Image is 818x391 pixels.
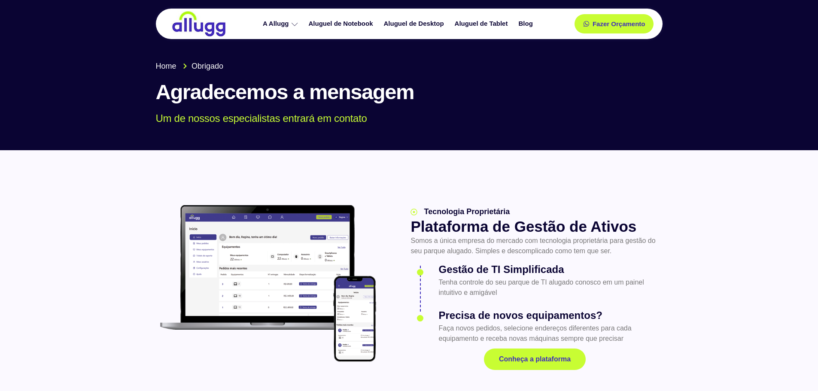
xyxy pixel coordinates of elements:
[171,11,227,37] img: locação de TI é Allugg
[258,16,304,31] a: A Allugg
[514,16,539,31] a: Blog
[411,218,659,236] h2: Plataforma de Gestão de Ativos
[422,206,510,218] span: Tecnologia Proprietária
[189,61,223,72] span: Obrigado
[438,308,659,323] h3: Precisa de novos equipamentos?
[156,201,381,366] img: plataforma allugg
[593,21,645,27] span: Fazer Orçamento
[438,262,659,277] h3: Gestão de TI Simplificada
[304,16,380,31] a: Aluguel de Notebook
[575,14,654,33] a: Fazer Orçamento
[156,112,650,125] p: Um de nossos especialistas entrará em contato
[438,323,659,344] p: Faça novos pedidos, selecione endereços diferentes para cada equipamento e receba novas máquinas ...
[484,349,586,370] a: Conheça a plataforma
[156,81,663,104] h1: Agradecemos a mensagem
[499,356,571,363] span: Conheça a plataforma
[411,236,659,256] p: Somos a única empresa do mercado com tecnologia proprietária para gestão do seu parque alugado. S...
[156,61,176,72] span: Home
[380,16,450,31] a: Aluguel de Desktop
[438,277,659,298] p: Tenha controle do seu parque de TI alugado conosco em um painel intuitivo e amigável
[450,16,514,31] a: Aluguel de Tablet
